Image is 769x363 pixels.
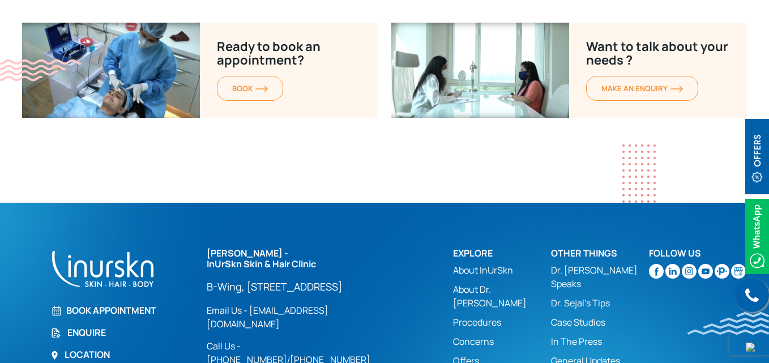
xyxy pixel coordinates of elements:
[207,304,394,331] a: Email Us - [EMAIL_ADDRESS][DOMAIN_NAME]
[50,304,193,317] a: Book Appointment
[745,229,769,241] a: Whatsappicon
[232,83,268,93] span: BOOK
[50,306,61,316] img: Book Appointment
[551,248,649,259] h2: Other Things
[453,315,551,329] a: Procedures
[453,263,551,277] a: About InUrSkn
[391,23,569,118] img: Ready-to-book
[217,40,361,67] p: Ready to book an appointment?
[665,264,680,279] img: linkedin
[687,312,769,335] img: bluewave
[745,199,769,274] img: Whatsappicon
[746,343,755,352] img: up-blue-arrow.svg
[670,86,683,92] img: orange-arrow.svg
[50,351,59,360] img: Location
[453,283,551,310] a: About Dr. [PERSON_NAME]
[453,335,551,348] a: Concerns
[551,335,649,348] a: In The Press
[255,86,268,92] img: orange-arrow.svg
[50,327,62,339] img: Enquire
[551,263,649,291] a: Dr. [PERSON_NAME] Speaks
[601,83,683,93] span: MAKE AN enquiry
[50,248,155,289] img: inurskn-footer-logo
[649,264,664,279] img: facebook
[682,264,697,279] img: instagram
[698,264,713,279] img: youtube
[453,248,551,259] h2: Explore
[207,280,394,293] a: B-Wing, [STREET_ADDRESS]
[551,296,649,310] a: Dr. Sejal's Tips
[50,326,193,339] a: Enquire
[217,76,283,101] a: BOOK
[586,40,730,67] p: Want to talk about your needs ?
[50,348,193,361] a: Location
[22,23,200,118] img: Ready to book an appointment?
[551,315,649,329] a: Case Studies
[715,264,729,279] img: sejal-saheta-dermatologist
[745,119,769,194] img: offerBt
[649,248,747,259] h2: Follow Us
[586,76,698,101] a: MAKE AN enquiry
[207,248,394,270] h2: [PERSON_NAME] - InUrSkn Skin & Hair Clinic
[622,144,656,203] img: dotes1
[731,264,746,279] img: Skin-and-Hair-Clinic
